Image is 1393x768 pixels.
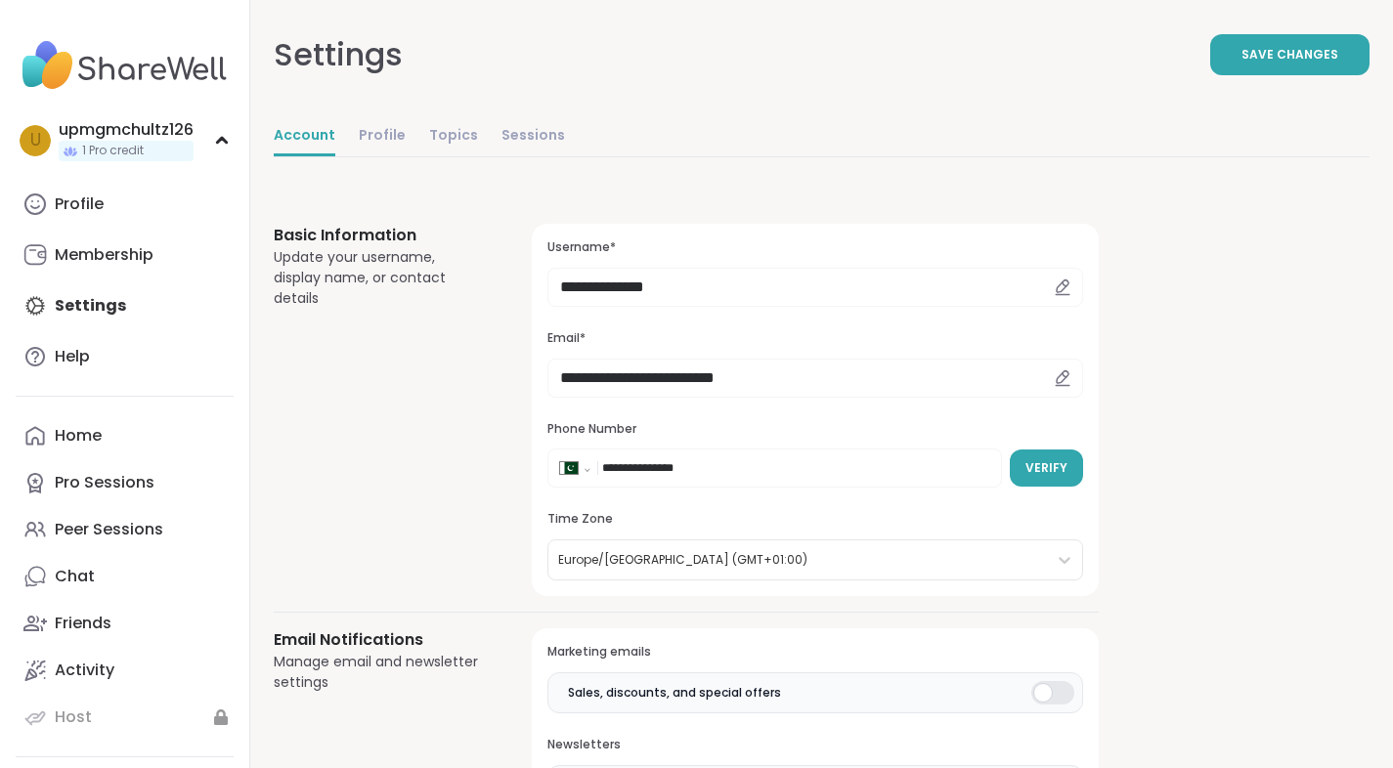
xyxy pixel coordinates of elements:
[30,128,41,153] span: u
[16,181,234,228] a: Profile
[547,330,1083,347] h3: Email*
[1025,459,1067,477] span: Verify
[16,694,234,741] a: Host
[55,244,153,266] div: Membership
[501,117,565,156] a: Sessions
[274,628,485,652] h3: Email Notifications
[16,506,234,553] a: Peer Sessions
[82,143,144,159] span: 1 Pro credit
[1241,46,1338,64] span: Save Changes
[16,31,234,100] img: ShareWell Nav Logo
[274,224,485,247] h3: Basic Information
[547,644,1083,661] h3: Marketing emails
[1210,34,1370,75] button: Save Changes
[547,737,1083,753] h3: Newsletters
[274,652,485,693] div: Manage email and newsletter settings
[16,459,234,506] a: Pro Sessions
[547,511,1083,528] h3: Time Zone
[274,247,485,309] div: Update your username, display name, or contact details
[16,553,234,600] a: Chat
[274,117,335,156] a: Account
[55,566,95,587] div: Chat
[16,412,234,459] a: Home
[55,613,111,634] div: Friends
[16,600,234,647] a: Friends
[16,232,234,278] a: Membership
[59,119,194,141] div: upmgmchultz126
[55,660,114,681] div: Activity
[55,346,90,367] div: Help
[16,647,234,694] a: Activity
[55,706,92,728] div: Host
[274,31,403,78] div: Settings
[55,519,163,540] div: Peer Sessions
[568,684,781,702] span: Sales, discounts, and special offers
[359,117,406,156] a: Profile
[429,117,478,156] a: Topics
[55,472,154,493] div: Pro Sessions
[547,421,1083,438] h3: Phone Number
[547,239,1083,256] h3: Username*
[16,333,234,380] a: Help
[55,193,104,215] div: Profile
[1010,449,1083,487] button: Verify
[55,425,102,447] div: Home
